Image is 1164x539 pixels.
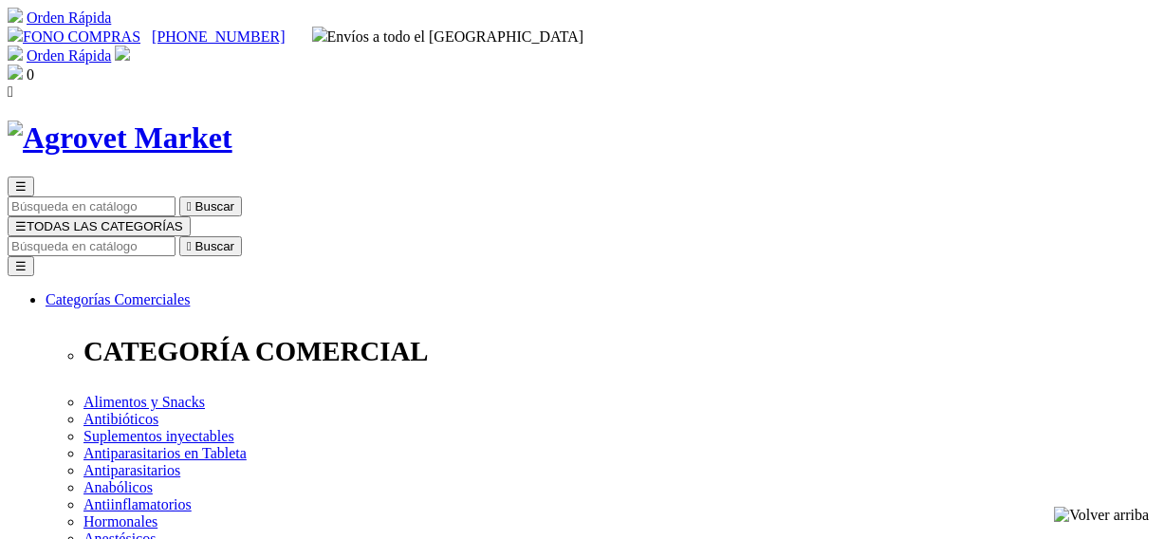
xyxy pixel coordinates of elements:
[8,46,23,61] img: shopping-cart.svg
[179,236,242,256] button:  Buscar
[83,513,157,530] a: Hormonales
[8,177,34,196] button: ☰
[1054,507,1149,524] img: Volver arriba
[83,411,158,427] a: Antibióticos
[8,28,140,45] a: FONO COMPRAS
[8,84,13,100] i: 
[8,27,23,42] img: phone.svg
[15,179,27,194] span: ☰
[312,28,584,45] span: Envíos a todo el [GEOGRAPHIC_DATA]
[312,27,327,42] img: delivery-truck.svg
[187,199,192,214] i: 
[83,445,247,461] a: Antiparasitarios en Tableta
[83,394,205,410] a: Alimentos y Snacks
[83,336,1156,367] p: CATEGORÍA COMERCIAL
[46,291,190,307] a: Categorías Comerciales
[195,199,234,214] span: Buscar
[83,479,153,495] a: Anabólicos
[115,46,130,61] img: user.svg
[83,428,234,444] a: Suplementos inyectables
[8,196,176,216] input: Buscar
[8,256,34,276] button: ☰
[8,121,232,156] img: Agrovet Market
[27,9,111,26] a: Orden Rápida
[27,66,34,83] span: 0
[83,462,180,478] a: Antiparasitarios
[8,8,23,23] img: shopping-cart.svg
[27,47,111,64] a: Orden Rápida
[187,239,192,253] i: 
[195,239,234,253] span: Buscar
[115,47,130,64] a: Acceda a su cuenta de cliente
[8,236,176,256] input: Buscar
[83,496,192,512] a: Antiinflamatorios
[152,28,285,45] a: [PHONE_NUMBER]
[15,219,27,233] span: ☰
[8,216,191,236] button: ☰TODAS LAS CATEGORÍAS
[8,65,23,80] img: shopping-bag.svg
[179,196,242,216] button:  Buscar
